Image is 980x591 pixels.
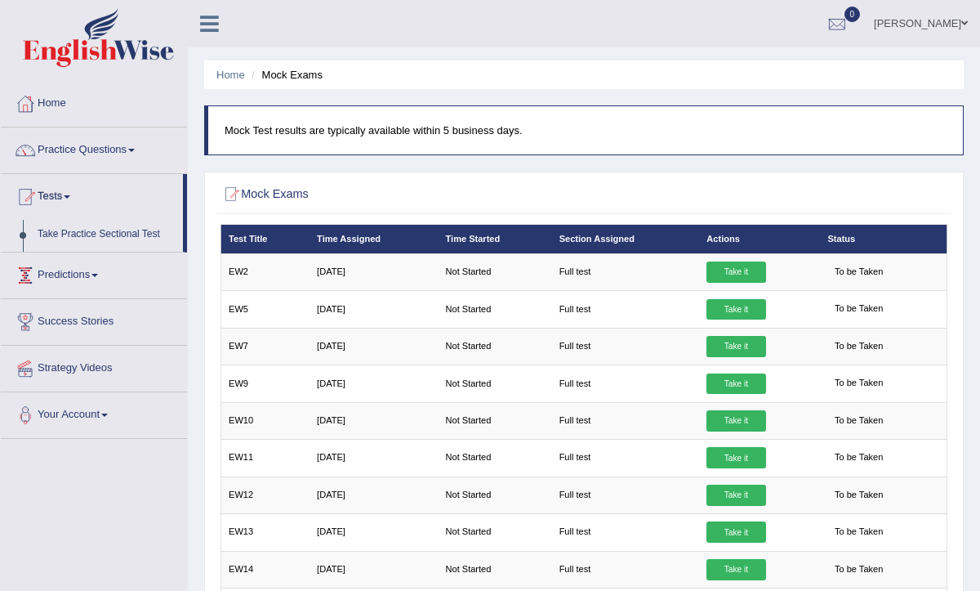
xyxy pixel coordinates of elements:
[225,123,947,138] p: Mock Test results are typically available within 5 business days.
[827,448,889,469] span: To be Taken
[216,69,245,81] a: Home
[706,522,765,543] a: Take it
[827,336,889,357] span: To be Taken
[438,477,551,513] td: Not Started
[310,328,438,365] td: [DATE]
[706,485,765,506] a: Take it
[827,299,889,320] span: To be Taken
[220,328,310,365] td: EW7
[551,477,699,513] td: Full test
[551,328,699,365] td: Full test
[438,551,551,588] td: Not Started
[438,328,551,365] td: Not Started
[551,551,699,588] td: Full test
[30,249,183,279] a: Take Mock Test
[551,365,699,402] td: Full test
[1,392,187,433] a: Your Account
[220,402,310,439] td: EW10
[220,253,310,290] td: EW2
[438,402,551,439] td: Not Started
[551,514,699,551] td: Full test
[706,447,765,468] a: Take it
[310,402,438,439] td: [DATE]
[827,374,889,395] span: To be Taken
[220,477,310,513] td: EW12
[247,67,323,83] li: Mock Exams
[706,374,765,395] a: Take it
[438,440,551,477] td: Not Started
[820,225,947,253] th: Status
[220,440,310,477] td: EW11
[220,514,310,551] td: EW13
[220,291,310,328] td: EW5
[220,225,310,253] th: Test Title
[220,365,310,402] td: EW9
[844,7,861,22] span: 0
[827,485,889,506] span: To be Taken
[438,225,551,253] th: Time Started
[220,184,671,205] h2: Mock Exams
[438,253,551,290] td: Not Started
[1,299,187,340] a: Success Stories
[310,365,438,402] td: [DATE]
[699,225,820,253] th: Actions
[310,551,438,588] td: [DATE]
[30,220,183,249] a: Take Practice Sectional Test
[827,262,889,283] span: To be Taken
[438,365,551,402] td: Not Started
[551,225,699,253] th: Section Assigned
[551,291,699,328] td: Full test
[220,551,310,588] td: EW14
[706,262,765,283] a: Take it
[827,522,889,544] span: To be Taken
[1,174,183,215] a: Tests
[1,346,187,387] a: Strategy Videos
[551,402,699,439] td: Full test
[551,253,699,290] td: Full test
[706,410,765,432] a: Take it
[438,291,551,328] td: Not Started
[310,253,438,290] td: [DATE]
[1,128,187,168] a: Practice Questions
[827,410,889,432] span: To be Taken
[310,440,438,477] td: [DATE]
[310,477,438,513] td: [DATE]
[310,514,438,551] td: [DATE]
[706,336,765,357] a: Take it
[827,559,889,580] span: To be Taken
[310,291,438,328] td: [DATE]
[1,253,187,293] a: Predictions
[310,225,438,253] th: Time Assigned
[438,514,551,551] td: Not Started
[706,559,765,580] a: Take it
[551,440,699,477] td: Full test
[1,81,187,122] a: Home
[706,299,765,320] a: Take it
